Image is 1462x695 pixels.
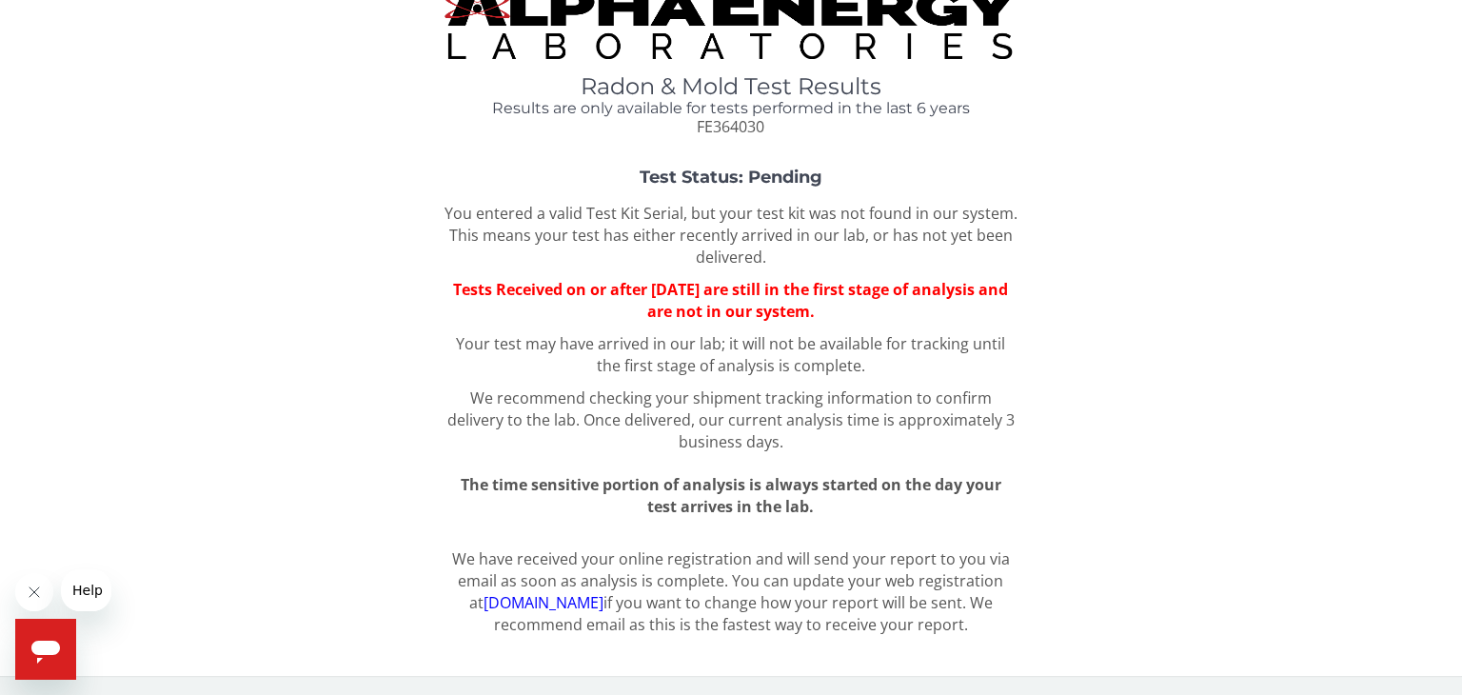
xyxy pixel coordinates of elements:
[15,619,76,680] iframe: Button to launch messaging window
[445,203,1017,268] p: You entered a valid Test Kit Serial, but your test kit was not found in our system. This means yo...
[640,167,822,188] strong: Test Status: Pending
[484,592,603,613] a: [DOMAIN_NAME]
[583,409,1015,452] span: Once delivered, our current analysis time is approximately 3 business days.
[697,116,764,137] span: FE364030
[445,74,1017,99] h1: Radon & Mold Test Results
[15,573,53,611] iframe: Close message
[445,333,1017,377] p: Your test may have arrived in our lab; it will not be available for tracking until the first stag...
[453,279,1008,322] span: Tests Received on or after [DATE] are still in the first stage of analysis and are not in our sys...
[445,100,1017,117] h4: Results are only available for tests performed in the last 6 years
[461,474,1001,517] span: The time sensitive portion of analysis is always started on the day your test arrives in the lab.
[445,548,1017,635] p: We have received your online registration and will send your report to you via email as soon as a...
[61,569,111,611] iframe: Message from company
[447,387,992,430] span: We recommend checking your shipment tracking information to confirm delivery to the lab.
